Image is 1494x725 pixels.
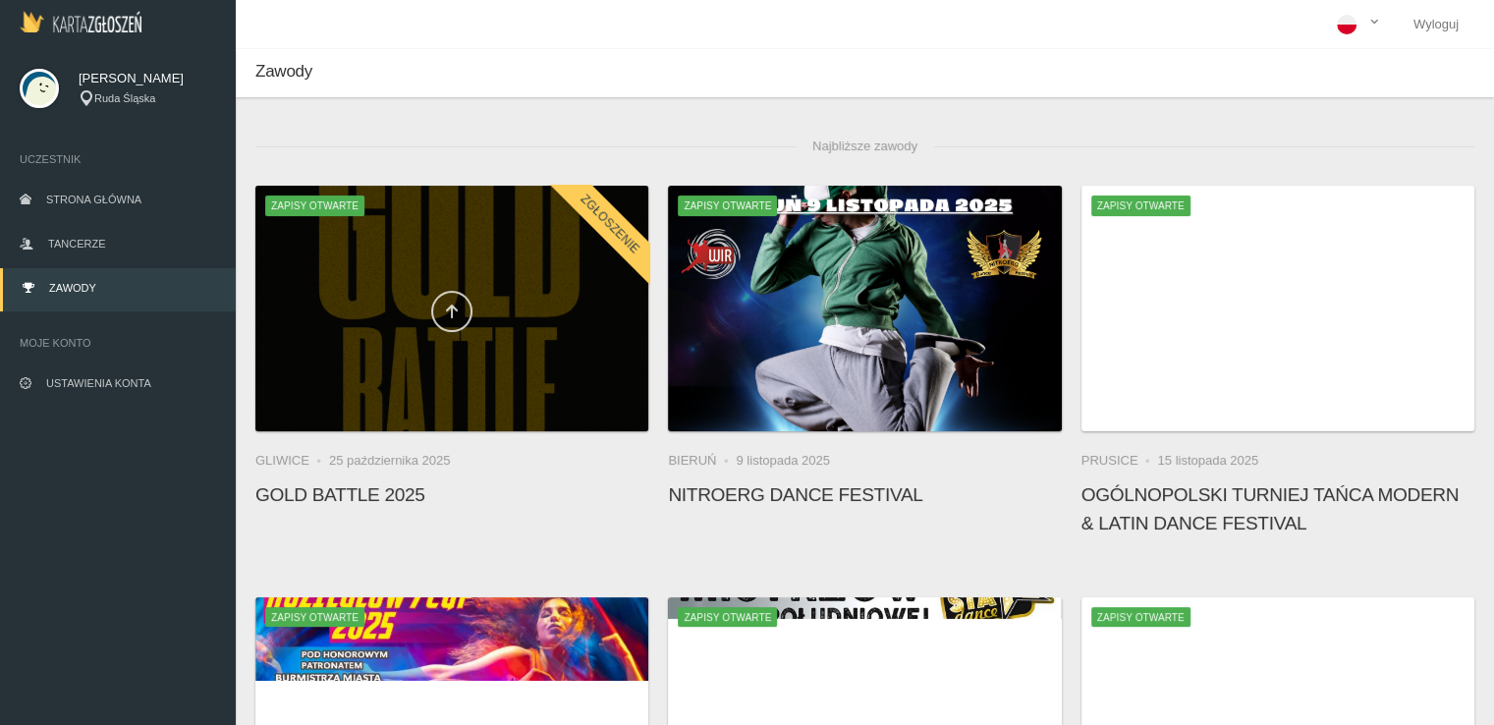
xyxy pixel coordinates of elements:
[1081,451,1158,471] li: Prusice
[797,127,933,166] span: Najbliższe zawody
[668,186,1061,431] a: NitroErg Dance FestivalZapisy otwarte
[255,451,329,471] li: Gliwice
[668,480,1061,509] h4: NitroErg Dance Festival
[1157,451,1258,471] li: 15 listopada 2025
[668,451,736,471] li: Bieruń
[48,238,105,250] span: Tancerze
[255,480,648,509] h4: Gold Battle 2025
[20,333,216,353] span: Moje konto
[668,186,1061,431] img: NitroErg Dance Festival
[46,377,151,389] span: Ustawienia konta
[1091,195,1190,215] span: Zapisy otwarte
[736,451,829,471] li: 9 listopada 2025
[678,195,777,215] span: Zapisy otwarte
[79,69,216,88] span: [PERSON_NAME]
[265,195,364,215] span: Zapisy otwarte
[20,69,59,108] img: svg
[1091,607,1190,627] span: Zapisy otwarte
[20,11,141,32] img: Logo
[20,149,216,169] span: Uczestnik
[255,62,312,81] span: Zawody
[1081,186,1474,431] img: Ogólnopolski Turniej Tańca MODERN & LATIN DANCE FESTIVAL
[678,607,777,627] span: Zapisy otwarte
[46,194,141,205] span: Strona główna
[265,607,364,627] span: Zapisy otwarte
[329,451,451,471] li: 25 października 2025
[255,186,648,431] a: Gold Battle 2025Zapisy otwarteZgłoszenie
[548,162,673,287] div: Zgłoszenie
[1081,186,1474,431] a: Ogólnopolski Turniej Tańca MODERN & LATIN DANCE FESTIVALZapisy otwarte
[1081,480,1474,537] h4: Ogólnopolski Turniej Tańca MODERN & LATIN DANCE FESTIVAL
[79,90,216,107] div: Ruda Śląska
[49,282,96,294] span: Zawody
